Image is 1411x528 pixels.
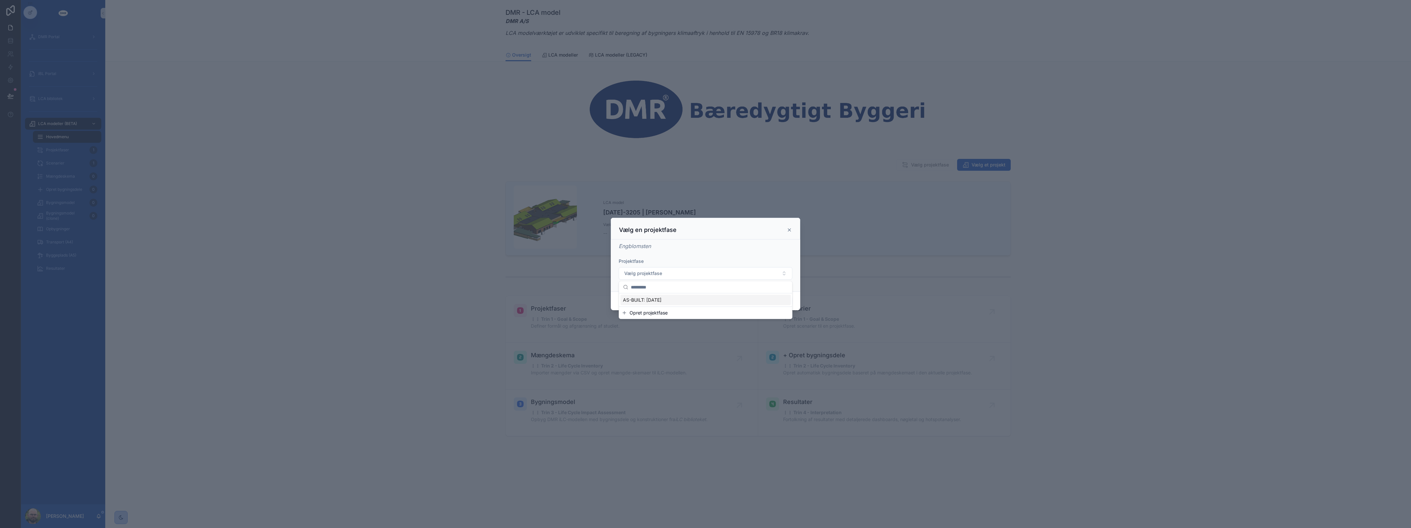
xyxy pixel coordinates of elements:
[619,258,644,264] span: Projektfase
[619,243,651,249] em: Engblomsten
[619,226,677,234] h3: Vælg en projektfase
[623,297,661,303] span: AS-BUILT: [DATE]
[619,267,792,280] button: Select Button
[622,310,789,316] button: Opret projektfase
[630,310,668,316] span: Opret projektfase
[624,270,662,277] span: Vælg projektfase
[619,293,792,307] div: Suggestions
